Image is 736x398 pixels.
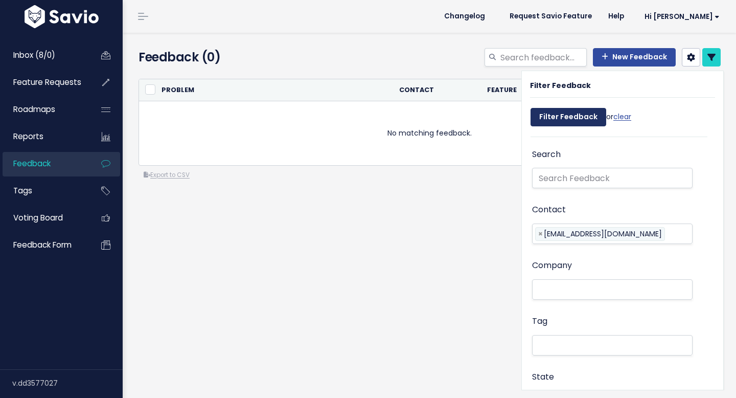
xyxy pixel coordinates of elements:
[538,228,543,240] span: ×
[3,98,85,121] a: Roadmaps
[22,5,101,28] img: logo-white.9d6f32f41409.svg
[531,108,606,126] input: Filter Feedback
[13,131,43,142] span: Reports
[613,112,631,122] a: clear
[3,152,85,175] a: Feedback
[13,50,55,60] span: Inbox (8/0)
[13,77,81,87] span: Feature Requests
[3,71,85,94] a: Feature Requests
[645,13,720,20] span: Hi [PERSON_NAME]
[3,206,85,230] a: Voting Board
[593,48,676,67] a: New Feedback
[13,212,63,223] span: Voting Board
[632,9,728,25] a: Hi [PERSON_NAME]
[535,227,665,241] li: mjelectricalm@gmail.com
[139,48,323,67] h4: Feedback (0)
[532,168,693,188] input: Search Feedback
[13,239,72,250] span: Feedback form
[531,103,631,137] div: or
[3,233,85,257] a: Feedback form
[600,9,632,24] a: Help
[155,79,393,101] th: Problem
[13,104,55,115] span: Roadmaps
[144,171,190,179] a: Export to CSV
[532,203,566,217] label: Contact
[532,370,554,385] label: State
[12,370,123,396] div: v.dd3577027
[530,80,591,91] strong: Filter Feedback
[532,147,561,162] label: Search
[13,158,51,169] span: Feedback
[393,79,480,101] th: Contact
[501,9,600,24] a: Request Savio Feature
[3,179,85,203] a: Tags
[3,125,85,148] a: Reports
[532,258,572,273] label: Company
[481,79,559,101] th: Feature
[139,101,720,166] td: No matching feedback.
[3,43,85,67] a: Inbox (8/0)
[13,185,32,196] span: Tags
[444,13,485,20] span: Changelog
[532,314,547,329] label: Tag
[499,48,587,67] input: Search feedback...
